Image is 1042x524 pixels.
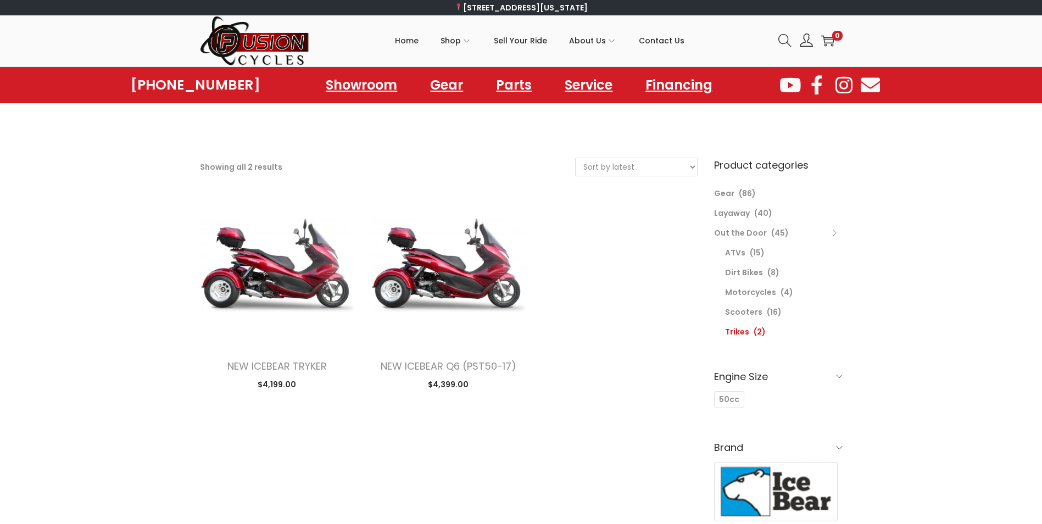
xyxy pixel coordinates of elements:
[315,73,723,98] nav: Menu
[310,16,770,65] nav: Primary navigation
[714,158,843,172] h6: Product categories
[634,73,723,98] a: Financing
[714,188,734,199] a: Gear
[767,267,779,278] span: (8)
[754,326,766,337] span: (2)
[395,27,419,54] span: Home
[725,326,749,337] a: Trikes
[639,27,684,54] span: Contact Us
[781,287,793,298] span: (4)
[719,394,739,405] span: 50cc
[428,379,433,390] span: $
[639,16,684,65] a: Contact Us
[441,27,461,54] span: Shop
[714,227,767,238] a: Out the Door
[258,379,296,390] span: 4,199.00
[419,73,474,98] a: Gear
[576,158,697,176] select: Shop order
[569,27,606,54] span: About Us
[715,462,838,521] img: Ice Bear
[428,379,469,390] span: 4,399.00
[131,77,260,93] a: [PHONE_NUMBER]
[200,159,282,175] p: Showing all 2 results
[381,359,516,373] a: NEW ICEBEAR Q6 (PST50-17)
[771,227,789,238] span: (45)
[200,15,310,66] img: Woostify retina logo
[494,16,547,65] a: Sell Your Ride
[754,208,772,219] span: (40)
[441,16,472,65] a: Shop
[821,34,834,47] a: 0
[258,379,263,390] span: $
[739,188,756,199] span: (86)
[494,27,547,54] span: Sell Your Ride
[725,247,745,258] a: ATVs
[485,73,543,98] a: Parts
[554,73,623,98] a: Service
[227,359,327,373] a: NEW ICEBEAR TRYKER
[725,306,762,317] a: Scooters
[714,208,750,219] a: Layaway
[714,364,843,389] h6: Engine Size
[454,2,588,13] a: [STREET_ADDRESS][US_STATE]
[395,16,419,65] a: Home
[455,3,463,11] img: 📍
[315,73,408,98] a: Showroom
[725,287,776,298] a: Motorcycles
[725,267,763,278] a: Dirt Bikes
[750,247,765,258] span: (15)
[569,16,617,65] a: About Us
[767,306,782,317] span: (16)
[714,434,843,460] h6: Brand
